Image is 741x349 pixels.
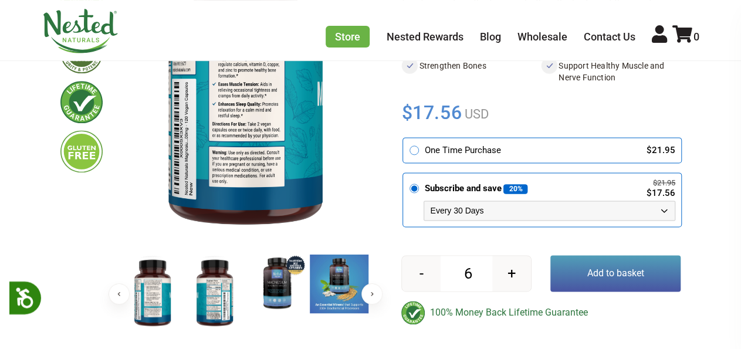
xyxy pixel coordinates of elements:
[462,107,489,121] span: USD
[60,81,103,123] img: lifetimeguarantee
[401,301,681,324] div: 100% Money Back Lifetime Guarantee
[60,130,103,172] img: glutenfree
[402,256,441,291] button: -
[401,100,462,126] span: $17.56
[185,255,244,331] img: Magnesium Glycinate
[326,26,370,48] a: Store
[480,31,501,43] a: Blog
[361,283,383,304] button: Next
[584,31,635,43] a: Contact Us
[517,31,567,43] a: Wholesale
[248,255,306,313] img: Magnesium Glycinate
[109,283,130,304] button: Previous
[672,31,699,43] a: 0
[310,255,368,313] img: Magnesium Glycinate
[123,255,182,331] img: Magnesium Glycinate
[492,256,531,291] button: +
[387,31,463,43] a: Nested Rewards
[401,301,425,324] img: badge-lifetimeguarantee-color.svg
[693,31,699,43] span: 0
[401,57,541,86] li: Strengthen Bones
[42,9,119,53] img: Nested Naturals
[541,57,681,86] li: Support Healthy Muscle and Nerve Function
[550,255,681,292] button: Add to basket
